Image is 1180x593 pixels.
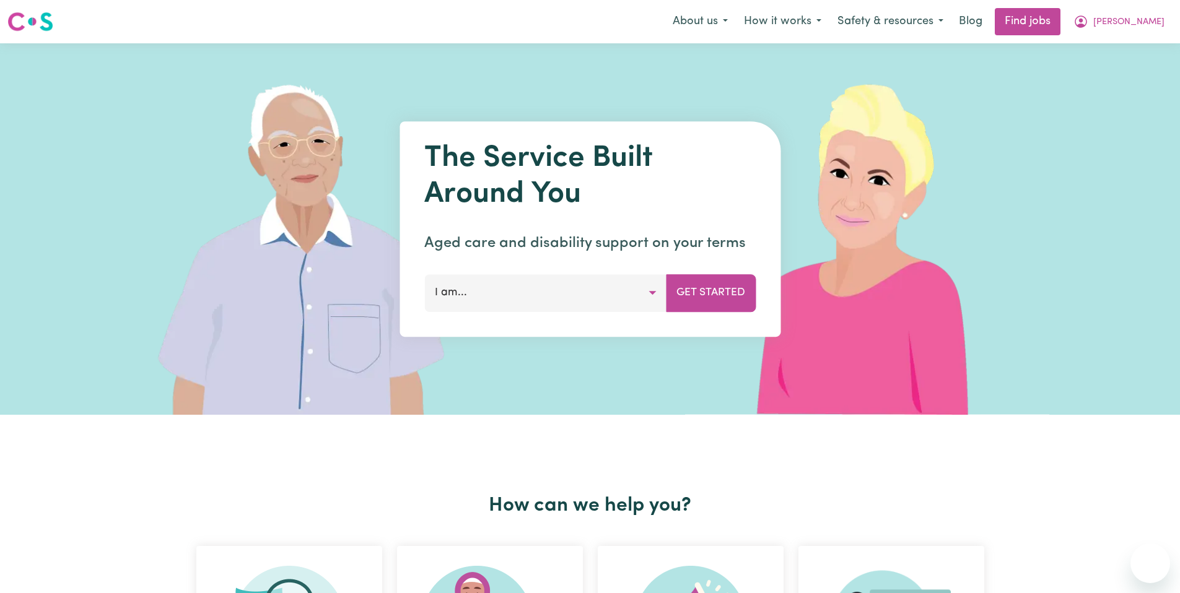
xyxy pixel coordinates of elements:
[7,11,53,33] img: Careseekers logo
[1093,15,1165,29] span: [PERSON_NAME]
[995,8,1060,35] a: Find jobs
[829,9,951,35] button: Safety & resources
[7,7,53,36] a: Careseekers logo
[424,141,756,212] h1: The Service Built Around You
[1065,9,1173,35] button: My Account
[1130,543,1170,583] iframe: Button to launch messaging window
[736,9,829,35] button: How it works
[424,274,666,311] button: I am...
[951,8,990,35] a: Blog
[424,232,756,254] p: Aged care and disability support on your terms
[189,494,992,517] h2: How can we help you?
[666,274,756,311] button: Get Started
[665,9,736,35] button: About us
